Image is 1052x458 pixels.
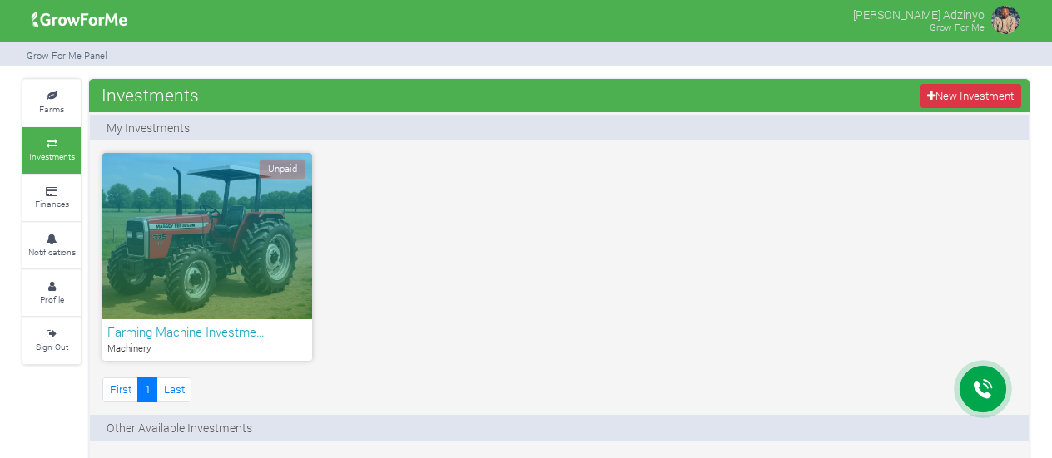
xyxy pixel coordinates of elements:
[27,49,107,62] small: Grow For Me Panel
[22,223,81,268] a: Notifications
[102,377,191,401] nav: Page Navigation
[35,198,69,209] small: Finances
[39,103,64,115] small: Farms
[22,80,81,126] a: Farms
[107,419,252,436] p: Other Available Investments
[97,78,203,111] span: Investments
[102,377,138,401] a: First
[36,341,68,352] small: Sign Out
[22,127,81,173] a: Investments
[107,324,307,339] h6: Farming Machine Investme…
[853,3,985,23] p: [PERSON_NAME] Adzinyo
[259,159,306,180] span: Unpaid
[40,293,64,305] small: Profile
[26,3,133,37] img: growforme image
[22,270,81,316] a: Profile
[930,21,985,33] small: Grow For Me
[107,119,190,136] p: My Investments
[107,342,307,356] p: Machinery
[28,246,76,258] small: Notifications
[22,318,81,363] a: Sign Out
[989,3,1022,37] img: growforme image
[137,377,157,401] a: 1
[920,84,1021,108] a: New Investment
[22,175,81,221] a: Finances
[29,150,75,162] small: Investments
[156,377,191,401] a: Last
[102,153,312,361] a: Unpaid Farming Machine Investme… Machinery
